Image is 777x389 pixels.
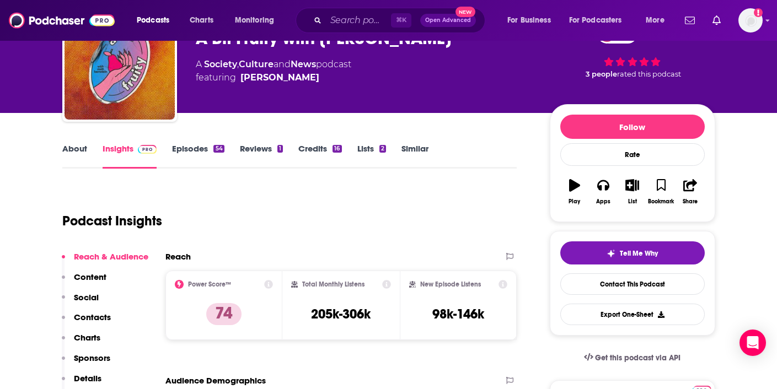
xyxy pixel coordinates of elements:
img: User Profile [738,8,763,33]
a: Lists2 [357,143,386,169]
a: Charts [183,12,220,29]
div: Play [569,198,580,205]
div: Search podcasts, credits, & more... [306,8,496,33]
button: open menu [129,12,184,29]
button: List [618,172,646,212]
p: Content [74,272,106,282]
h3: 205k-306k [311,306,371,322]
img: Podchaser Pro [138,145,157,154]
a: Society [204,59,237,69]
div: Share [683,198,698,205]
p: Reach & Audience [74,251,148,262]
button: Share [676,172,704,212]
span: Open Advanced [425,18,471,23]
a: InsightsPodchaser Pro [103,143,157,169]
button: Export One-Sheet [560,304,705,325]
span: 3 people [586,70,617,78]
div: 54 [213,145,224,153]
h2: Power Score™ [188,280,231,288]
span: For Podcasters [569,13,622,28]
button: Charts [62,332,100,353]
button: Apps [589,172,618,212]
p: Details [74,373,101,383]
img: A Bit Fruity with Matt Bernstein [65,9,175,120]
button: open menu [227,12,288,29]
span: Get this podcast via API [595,353,680,363]
p: 74 [206,303,242,325]
span: ⌘ K [391,13,411,28]
button: tell me why sparkleTell Me Why [560,241,705,264]
h2: Total Monthly Listens [302,280,365,288]
div: Open Intercom Messenger [740,329,766,356]
button: Play [560,172,589,212]
button: Show profile menu [738,8,763,33]
a: Similar [401,143,428,169]
span: More [646,13,665,28]
button: open menu [500,12,565,29]
div: 16 [333,145,341,153]
div: List [628,198,637,205]
p: Charts [74,332,100,343]
span: , [237,59,239,69]
a: Show notifications dropdown [708,11,725,30]
div: Bookmark [648,198,674,205]
div: 2 [379,145,386,153]
a: News [291,59,316,69]
span: and [274,59,291,69]
h2: Reach [165,251,191,262]
span: Podcasts [137,13,169,28]
span: Tell Me Why [620,249,658,258]
span: Logged in as EvolveMKD [738,8,763,33]
p: Social [74,292,99,302]
button: open menu [562,12,638,29]
button: Social [62,292,99,312]
h2: New Episode Listens [420,280,481,288]
input: Search podcasts, credits, & more... [326,12,391,29]
h2: Audience Demographics [165,375,266,386]
span: Monitoring [235,13,274,28]
a: Culture [239,59,274,69]
button: open menu [638,12,678,29]
div: Rate [560,143,705,166]
button: Bookmark [647,172,676,212]
a: Credits16 [298,143,341,169]
span: Charts [190,13,213,28]
span: featuring [196,71,351,84]
button: Follow [560,115,705,139]
p: Sponsors [74,353,110,363]
img: tell me why sparkle [607,249,615,258]
svg: Add a profile image [754,8,763,17]
span: New [456,7,475,17]
div: A podcast [196,58,351,84]
span: rated this podcast [617,70,681,78]
a: Matt Bernstein [240,71,319,84]
p: Contacts [74,312,111,322]
h3: 98k-146k [432,306,484,322]
a: Episodes54 [172,143,224,169]
button: Sponsors [62,353,110,373]
h1: Podcast Insights [62,213,162,229]
a: About [62,143,87,169]
a: Get this podcast via API [575,344,690,371]
a: Contact This Podcast [560,273,705,295]
span: For Business [507,13,551,28]
div: Apps [596,198,610,205]
button: Reach & Audience [62,251,148,272]
button: Content [62,272,106,292]
a: Show notifications dropdown [680,11,699,30]
button: Open AdvancedNew [420,14,476,27]
img: Podchaser - Follow, Share and Rate Podcasts [9,10,115,31]
button: Contacts [62,312,111,332]
div: 74 3 peoplerated this podcast [550,17,715,85]
a: Reviews1 [240,143,283,169]
div: 1 [277,145,283,153]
